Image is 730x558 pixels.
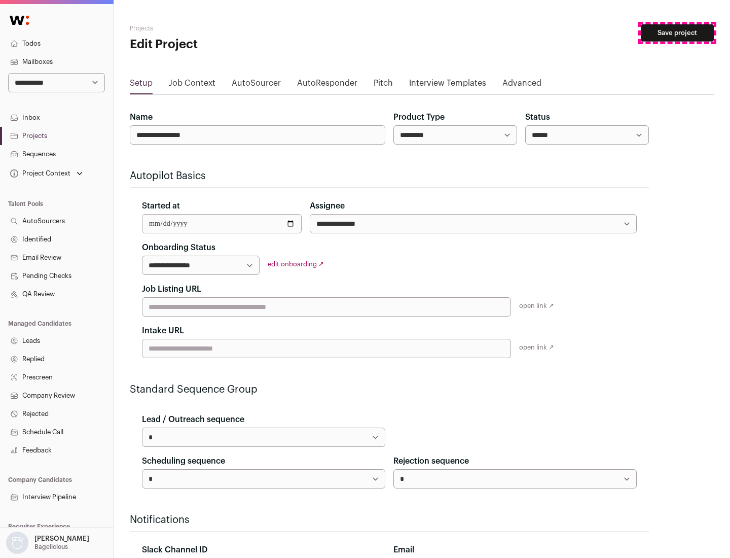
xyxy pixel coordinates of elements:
[4,10,34,30] img: Wellfound
[297,77,357,93] a: AutoResponder
[130,382,649,397] h2: Standard Sequence Group
[310,200,345,212] label: Assignee
[169,77,215,93] a: Job Context
[142,283,201,295] label: Job Listing URL
[232,77,281,93] a: AutoSourcer
[34,535,89,543] p: [PERSON_NAME]
[130,37,324,53] h1: Edit Project
[130,111,153,123] label: Name
[8,166,85,181] button: Open dropdown
[142,455,225,467] label: Scheduling sequence
[142,200,180,212] label: Started at
[8,169,70,178] div: Project Context
[130,169,649,183] h2: Autopilot Basics
[130,513,649,527] h2: Notifications
[130,77,153,93] a: Setup
[268,261,324,267] a: edit onboarding ↗
[4,532,91,554] button: Open dropdown
[142,241,215,254] label: Onboarding Status
[142,413,244,426] label: Lead / Outreach sequence
[525,111,550,123] label: Status
[374,77,393,93] a: Pitch
[393,111,445,123] label: Product Type
[6,532,28,554] img: nopic.png
[393,455,469,467] label: Rejection sequence
[502,77,541,93] a: Advanced
[34,543,68,551] p: Bagelicious
[393,544,637,556] div: Email
[409,77,486,93] a: Interview Templates
[641,24,714,42] button: Save project
[130,24,324,32] h2: Projects
[142,544,207,556] label: Slack Channel ID
[142,325,184,337] label: Intake URL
